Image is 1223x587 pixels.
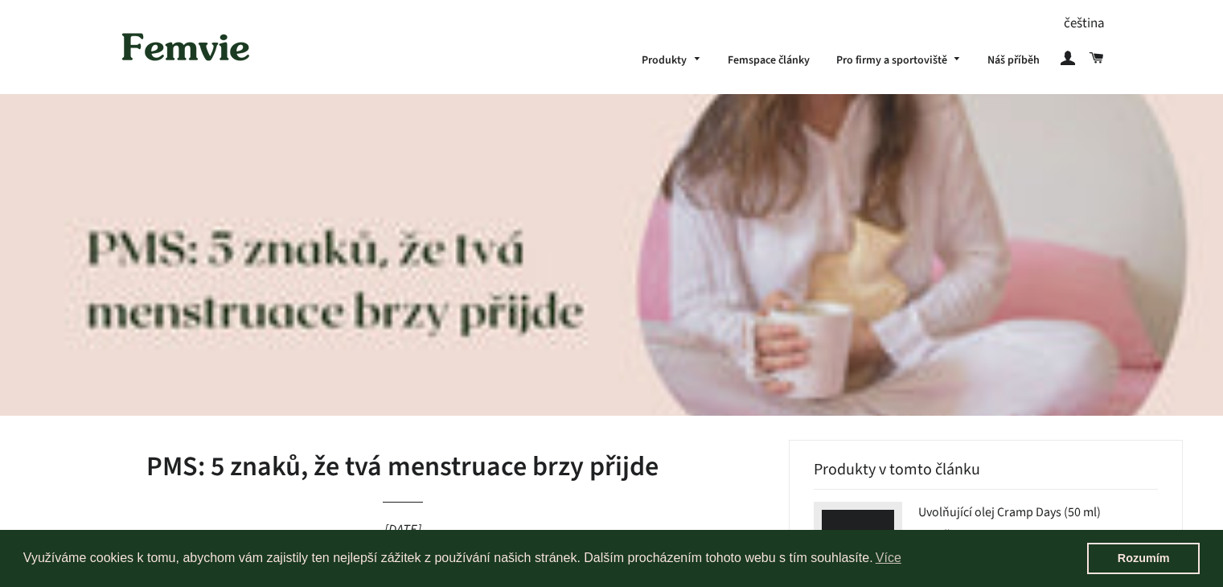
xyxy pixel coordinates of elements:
a: Náš příběh [975,40,1052,82]
a: learn more about cookies [873,546,904,570]
span: 590 Kč [918,527,949,543]
span: Uvolňující olej Cramp Days (50 ml) [918,502,1101,523]
h1: PMS: 5 znaků, že tvá menstruace brzy přijde [40,448,765,486]
a: Uvolňující olej Cramp Days (50 ml) 590 Kč [918,502,1158,545]
button: čeština [1059,12,1110,35]
time: [DATE] [384,520,421,540]
h3: Produkty v tomto článku [814,461,1158,490]
a: Femspace články [716,40,822,82]
a: Pro firmy a sportoviště [824,40,974,82]
a: Produkty [630,40,713,82]
a: dismiss cookie message [1087,543,1200,575]
img: Femvie [113,22,258,72]
span: Využíváme cookies k tomu, abychom vám zajistily ten nejlepší zážitek z používání našich stránek. ... [23,546,1087,570]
